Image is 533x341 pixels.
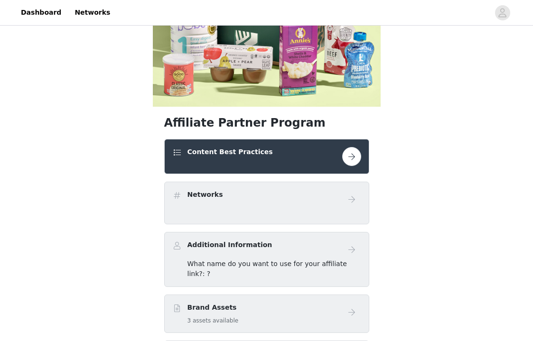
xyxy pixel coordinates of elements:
[187,147,273,157] h4: Content Best Practices
[164,182,369,224] div: Networks
[187,303,239,313] h4: Brand Assets
[187,190,223,200] h4: Networks
[187,240,272,250] h4: Additional Information
[164,295,369,333] div: Brand Assets
[498,5,507,20] div: avatar
[187,316,239,325] h5: 3 assets available
[164,114,369,131] h1: Affiliate Partner Program
[164,139,369,174] div: Content Best Practices
[187,260,347,277] span: What name do you want to use for your affiliate link?: ?
[69,2,116,23] a: Networks
[15,2,67,23] a: Dashboard
[164,232,369,287] div: Additional Information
